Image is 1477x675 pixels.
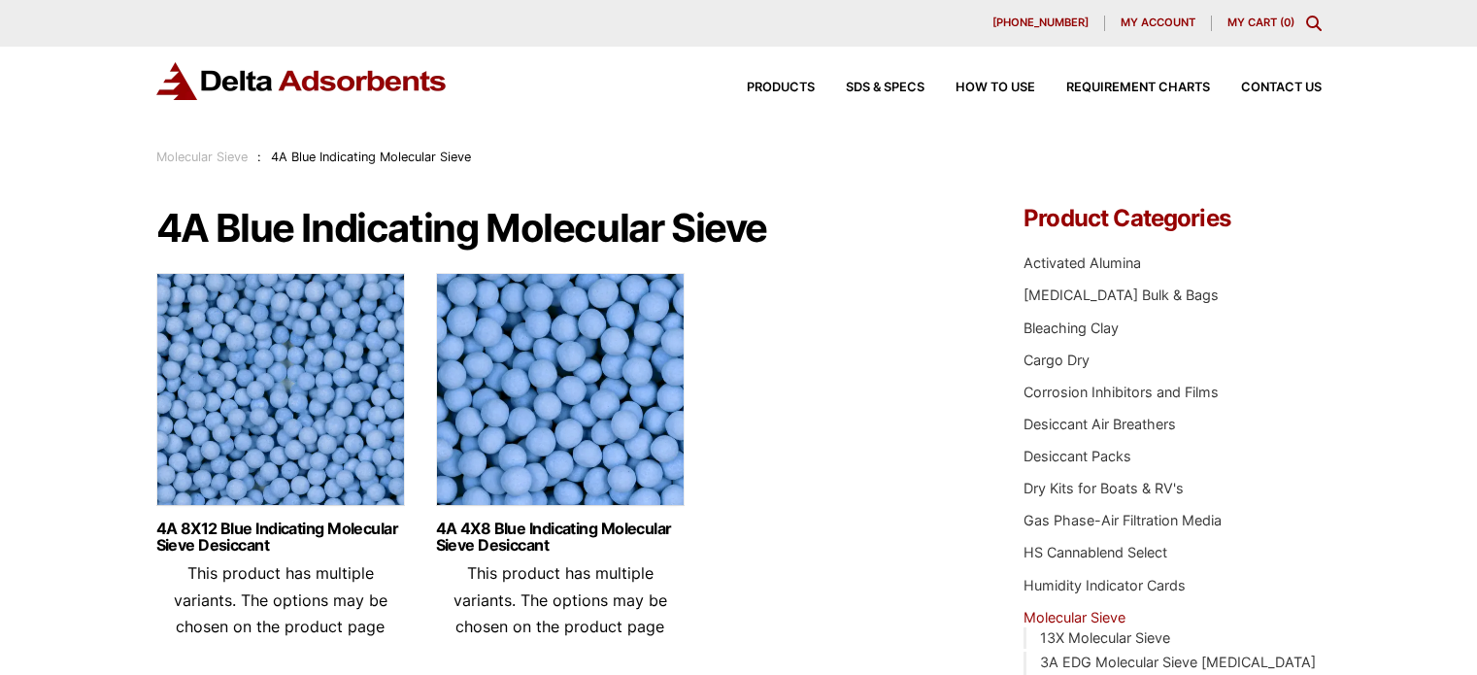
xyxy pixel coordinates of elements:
a: [PHONE_NUMBER] [977,16,1105,31]
a: SDS & SPECS [815,82,924,94]
a: Requirement Charts [1035,82,1210,94]
a: 4A 4X8 Blue Indicating Molecular Sieve Desiccant [436,521,685,554]
span: Products [747,82,815,94]
a: How to Use [924,82,1035,94]
span: How to Use [956,82,1035,94]
span: 0 [1284,16,1291,29]
span: This product has multiple variants. The options may be chosen on the product page [174,563,387,635]
a: My Cart (0) [1227,16,1294,29]
span: Contact Us [1241,82,1322,94]
a: Corrosion Inhibitors and Films [1024,384,1219,400]
a: Desiccant Air Breathers [1024,416,1176,432]
span: SDS & SPECS [846,82,924,94]
a: Molecular Sieve [1024,609,1125,625]
a: Products [716,82,815,94]
a: Dry Kits for Boats & RV's [1024,480,1184,496]
span: This product has multiple variants. The options may be chosen on the product page [453,563,667,635]
a: Molecular Sieve [156,150,248,164]
img: Delta Adsorbents [156,62,448,100]
a: Contact Us [1210,82,1322,94]
span: My account [1121,17,1195,28]
span: Requirement Charts [1066,82,1210,94]
h1: 4A Blue Indicating Molecular Sieve [156,207,966,250]
a: HS Cannablend Select [1024,544,1167,560]
a: Desiccant Packs [1024,448,1131,464]
a: 13X Molecular Sieve [1040,629,1170,646]
a: Bleaching Clay [1024,320,1119,336]
a: My account [1105,16,1212,31]
a: 4A 8X12 Blue Indicating Molecular Sieve Desiccant [156,521,405,554]
h4: Product Categories [1024,207,1321,230]
span: : [257,150,261,164]
span: 4A Blue Indicating Molecular Sieve [271,150,471,164]
a: Cargo Dry [1024,352,1090,368]
a: Activated Alumina [1024,254,1141,271]
a: Humidity Indicator Cards [1024,577,1186,593]
div: Toggle Modal Content [1306,16,1322,31]
span: [PHONE_NUMBER] [992,17,1089,28]
a: Gas Phase-Air Filtration Media [1024,512,1222,528]
a: [MEDICAL_DATA] Bulk & Bags [1024,287,1219,303]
